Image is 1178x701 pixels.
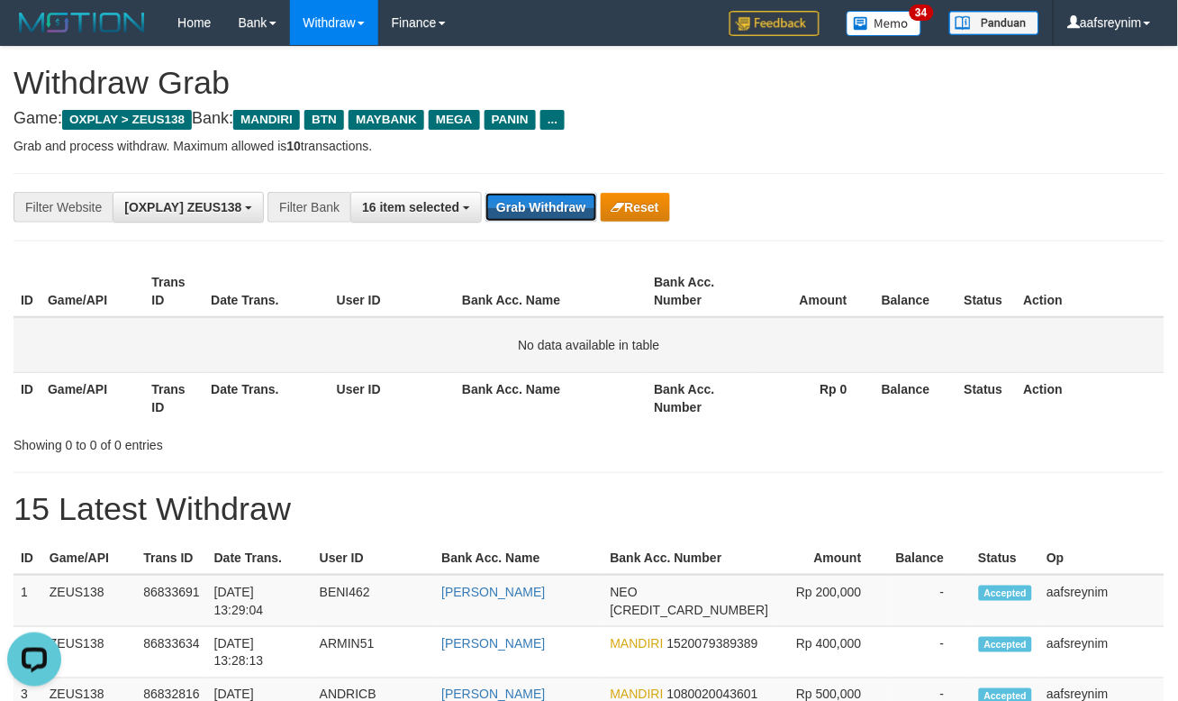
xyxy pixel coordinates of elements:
a: [PERSON_NAME] [441,636,545,651]
th: Date Trans. [204,372,330,423]
span: Accepted [979,586,1033,601]
span: ... [540,110,565,130]
td: [DATE] 13:29:04 [207,575,313,627]
th: Rp 0 [751,372,874,423]
th: Trans ID [144,372,204,423]
span: NEO [611,585,638,599]
th: Bank Acc. Name [455,266,647,317]
img: Button%20Memo.svg [847,11,922,36]
span: MAYBANK [349,110,424,130]
p: Grab and process withdraw. Maximum allowed is transactions. [14,137,1164,155]
th: Balance [889,542,972,575]
td: 86833691 [136,575,206,627]
th: Action [1017,372,1164,423]
span: MANDIRI [611,636,664,651]
th: Balance [874,372,957,423]
td: BENI462 [313,575,435,627]
button: Reset [601,193,670,222]
span: OXPLAY > ZEUS138 [62,110,192,130]
img: Feedback.jpg [729,11,820,36]
th: Date Trans. [204,266,330,317]
img: panduan.png [949,11,1039,35]
span: Copy 1520079389389 to clipboard [667,636,758,651]
button: Open LiveChat chat widget [7,7,61,61]
strong: 10 [286,139,301,153]
button: [OXPLAY] ZEUS138 [113,192,264,223]
th: Status [957,372,1017,423]
span: 16 item selected [362,200,459,214]
div: Filter Website [14,192,113,223]
td: - [889,627,972,678]
img: MOTION_logo.png [14,9,150,36]
td: aafsreynim [1040,627,1164,678]
th: Balance [874,266,957,317]
span: Accepted [979,637,1033,652]
th: User ID [330,266,455,317]
td: ARMIN51 [313,627,435,678]
th: Game/API [42,542,137,575]
th: Game/API [41,372,144,423]
th: Bank Acc. Number [603,542,776,575]
th: Bank Acc. Name [455,372,647,423]
td: ZEUS138 [42,627,137,678]
td: [DATE] 13:28:13 [207,627,313,678]
th: ID [14,542,42,575]
th: Trans ID [144,266,204,317]
th: User ID [330,372,455,423]
th: User ID [313,542,435,575]
span: [OXPLAY] ZEUS138 [124,200,241,214]
div: Showing 0 to 0 of 0 entries [14,429,477,454]
th: Game/API [41,266,144,317]
th: ID [14,266,41,317]
span: 34 [910,5,934,21]
h1: Withdraw Grab [14,65,1164,101]
td: Rp 200,000 [775,575,888,627]
h4: Game: Bank: [14,110,1164,128]
th: Bank Acc. Name [434,542,603,575]
button: 16 item selected [350,192,482,223]
th: Amount [751,266,874,317]
td: No data available in table [14,317,1164,373]
a: [PERSON_NAME] [441,585,545,599]
th: Status [957,266,1017,317]
h1: 15 Latest Withdraw [14,491,1164,527]
td: Rp 400,000 [775,627,888,678]
th: Trans ID [136,542,206,575]
span: MEGA [429,110,480,130]
td: aafsreynim [1040,575,1164,627]
td: 1 [14,575,42,627]
td: 86833634 [136,627,206,678]
td: - [889,575,972,627]
span: MANDIRI [233,110,300,130]
span: Copy 5859459258023117 to clipboard [611,603,769,617]
th: Action [1017,266,1164,317]
th: Status [972,542,1040,575]
th: Amount [775,542,888,575]
span: PANIN [485,110,536,130]
td: ZEUS138 [42,575,137,627]
th: Date Trans. [207,542,313,575]
th: Bank Acc. Number [647,266,750,317]
div: Filter Bank [267,192,350,223]
span: BTN [304,110,344,130]
th: Op [1040,542,1164,575]
th: Bank Acc. Number [647,372,750,423]
button: Grab Withdraw [485,193,596,222]
th: ID [14,372,41,423]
